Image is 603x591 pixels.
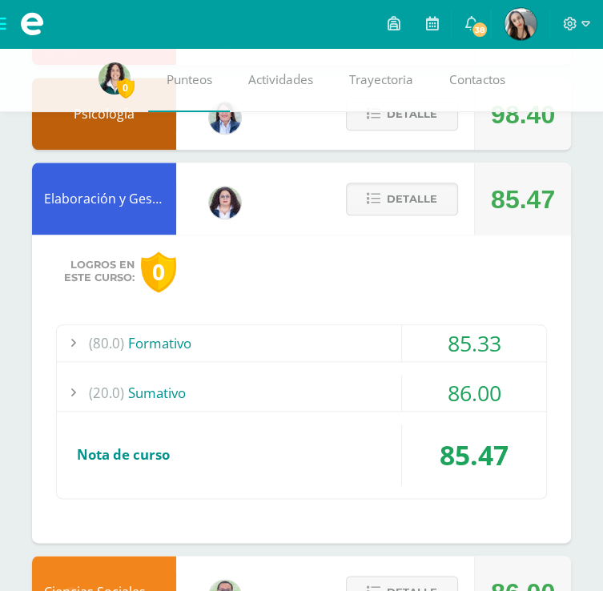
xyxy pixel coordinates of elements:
div: 85.33 [402,325,546,361]
span: (20.0) [89,375,124,411]
img: 0d271ca833bfefe002d6927676b61406.png [505,8,537,40]
span: Actividades [248,71,313,88]
div: Sumativo [57,375,546,411]
a: Punteos [148,48,230,112]
div: Psicología [32,78,176,150]
span: 38 [471,21,488,38]
span: Trayectoria [349,71,413,88]
a: Actividades [230,48,331,112]
span: Detalle [387,184,437,214]
img: 7b81575709b36c65bb96099f120a8463.png [98,62,131,94]
div: 86.00 [402,375,546,411]
div: 98.40 [491,78,555,151]
button: Detalle [346,98,458,131]
span: (80.0) [89,325,124,361]
a: Contactos [431,48,523,112]
span: Punteos [167,71,212,88]
span: Logros en este curso: [64,259,135,284]
span: 0 [117,78,135,98]
img: ba02aa29de7e60e5f6614f4096ff8928.png [209,187,241,219]
span: Contactos [449,71,505,88]
span: Nota de curso [77,445,170,464]
img: 101204560ce1c1800cde82bcd5e5712f.png [209,102,241,134]
div: 85.47 [402,424,546,485]
div: 0 [141,251,176,292]
a: Trayectoria [331,48,431,112]
button: Detalle [346,183,458,215]
span: Detalle [387,99,437,129]
div: 85.47 [491,163,555,235]
div: Elaboración y Gestión de Proyectos [32,163,176,235]
div: Formativo [57,325,546,361]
